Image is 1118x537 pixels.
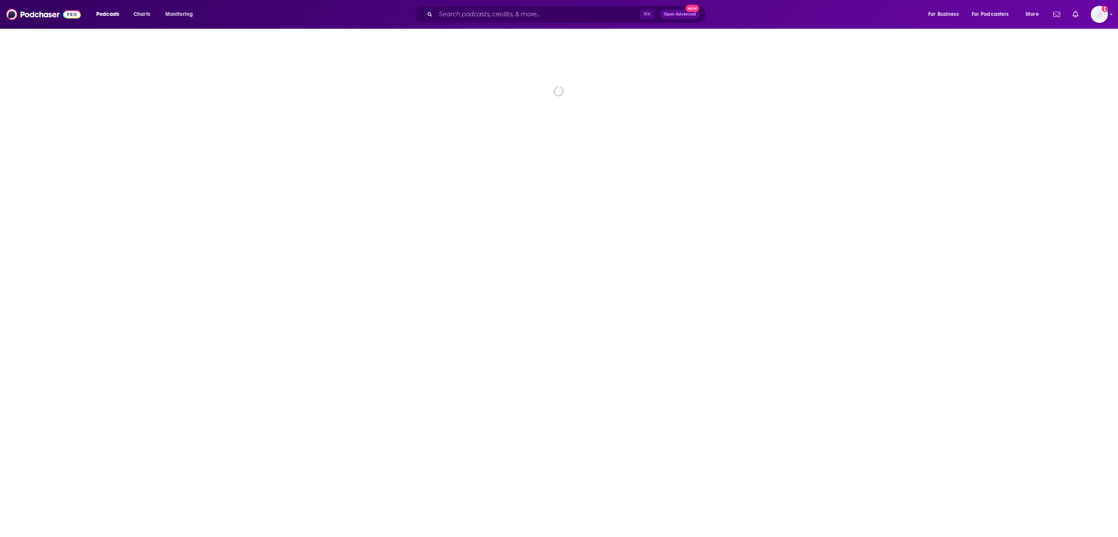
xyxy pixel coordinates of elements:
[134,9,150,20] span: Charts
[1020,8,1049,21] button: open menu
[1026,9,1039,20] span: More
[1102,6,1108,12] svg: Add a profile image
[1091,6,1108,23] img: User Profile
[6,7,81,22] img: Podchaser - Follow, Share and Rate Podcasts
[436,8,640,21] input: Search podcasts, credits, & more...
[96,9,119,20] span: Podcasts
[686,5,700,12] span: New
[91,8,129,21] button: open menu
[160,8,203,21] button: open menu
[1091,6,1108,23] span: Logged in as FIREPodchaser25
[660,10,700,19] button: Open AdvancedNew
[422,5,714,23] div: Search podcasts, credits, & more...
[923,8,969,21] button: open menu
[165,9,193,20] span: Monitoring
[664,12,696,16] span: Open Advanced
[1091,6,1108,23] button: Show profile menu
[928,9,959,20] span: For Business
[967,8,1020,21] button: open menu
[128,8,155,21] a: Charts
[640,9,654,19] span: ⌘ K
[972,9,1009,20] span: For Podcasters
[1069,8,1082,21] a: Show notifications dropdown
[1050,8,1063,21] a: Show notifications dropdown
